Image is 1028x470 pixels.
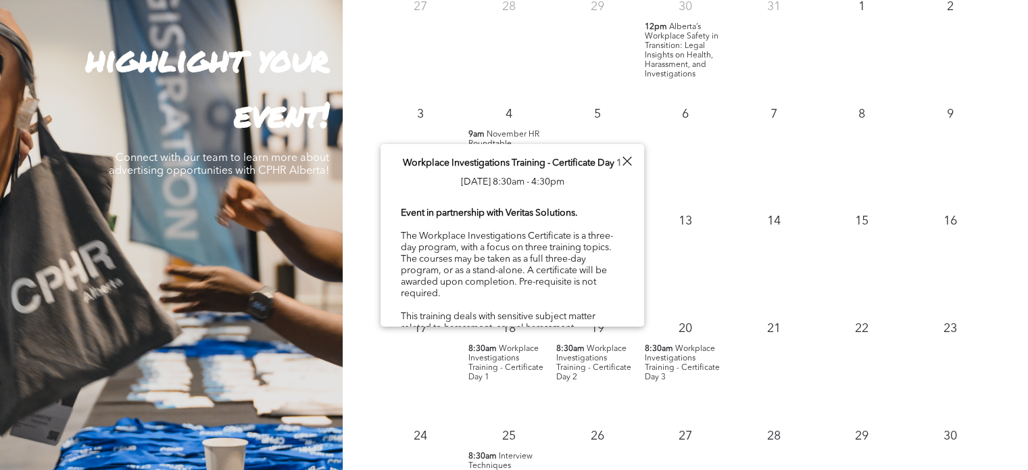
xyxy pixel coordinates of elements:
[401,208,578,218] b: Event in partnership with Veritas Solutions.
[408,316,433,341] p: 17
[408,424,433,448] p: 24
[673,316,697,341] p: 20
[497,102,521,126] p: 4
[585,102,609,126] p: 5
[762,316,786,341] p: 21
[468,131,539,148] span: November HR Roundtable
[86,34,329,138] strong: highlight your event!
[762,209,786,233] p: 14
[408,102,433,126] p: 3
[645,344,673,354] span: 8:30am
[673,102,697,126] p: 6
[461,177,564,187] span: [DATE] 8:30am - 4:30pm
[585,424,609,448] p: 26
[938,209,962,233] p: 16
[109,153,329,177] span: Connect with our team to learn more about advertising opportunities with CPHR Alberta!
[850,102,874,126] p: 8
[556,345,631,381] span: Workplace Investigations Training - Certificate Day 2
[938,424,962,448] p: 30
[645,22,667,32] span: 12pm
[850,316,874,341] p: 22
[556,344,585,354] span: 8:30am
[497,424,521,448] p: 25
[468,130,485,139] span: 9am
[468,344,497,354] span: 8:30am
[645,23,718,78] span: Alberta’s Workplace Safety in Transition: Legal Insights on Health, Harassment, and Investigations
[403,158,622,168] span: Workplace Investigations Training - Certificate Day 1
[850,209,874,233] p: 15
[762,424,786,448] p: 28
[497,316,521,341] p: 18
[762,102,786,126] p: 7
[645,345,720,381] span: Workplace Investigations Training - Certificate Day 3
[938,102,962,126] p: 9
[673,424,697,448] p: 27
[585,316,609,341] p: 19
[673,209,697,233] p: 13
[468,345,543,381] span: Workplace Investigations Training - Certificate Day 1
[938,316,962,341] p: 23
[850,424,874,448] p: 29
[468,452,497,461] span: 8:30am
